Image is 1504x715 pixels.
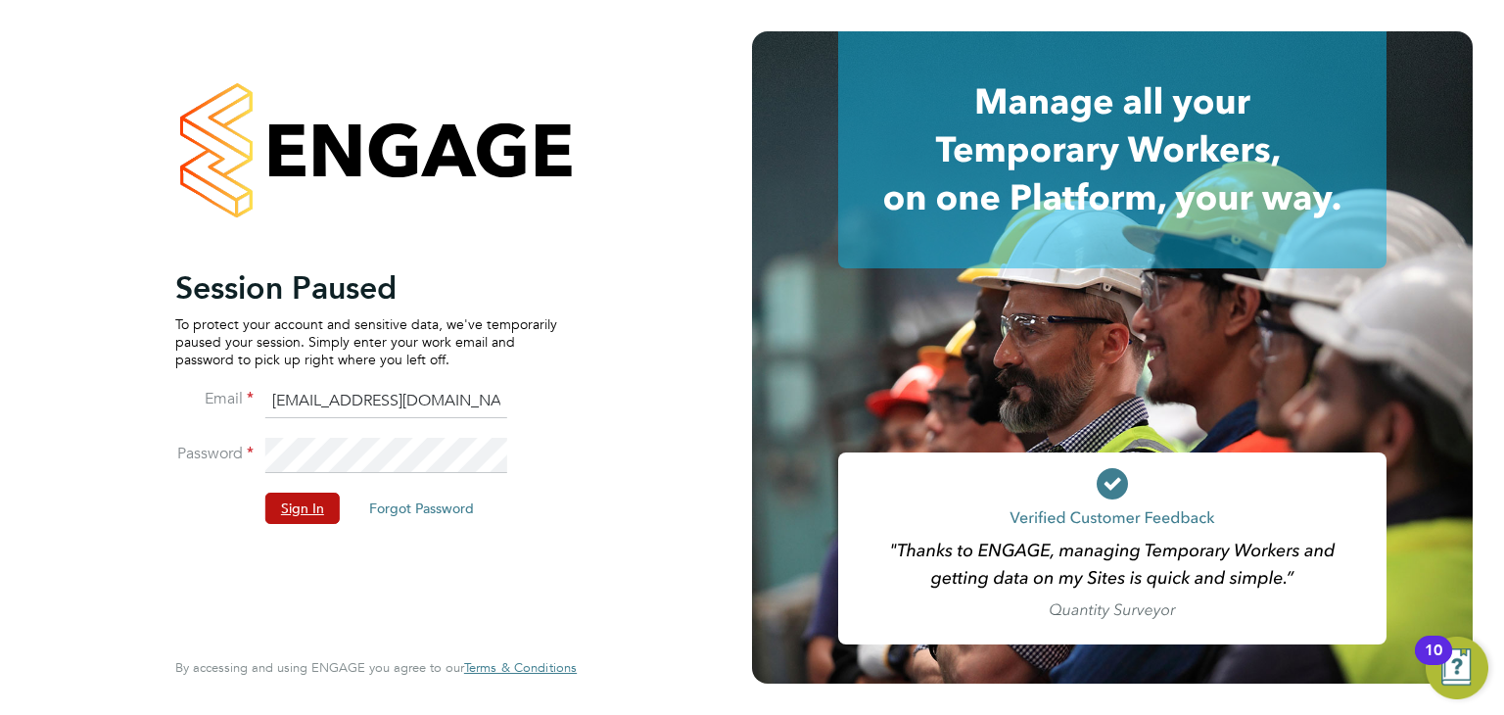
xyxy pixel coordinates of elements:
div: 10 [1425,650,1442,676]
button: Open Resource Center, 10 new notifications [1426,637,1488,699]
span: By accessing and using ENGAGE you agree to our [175,659,577,676]
p: To protect your account and sensitive data, we've temporarily paused your session. Simply enter y... [175,315,557,369]
button: Sign In [265,493,340,524]
button: Forgot Password [353,493,490,524]
span: Terms & Conditions [464,659,577,676]
h2: Session Paused [175,268,557,308]
label: Email [175,389,254,409]
input: Enter your work email... [265,384,507,419]
label: Password [175,444,254,464]
a: Terms & Conditions [464,660,577,676]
